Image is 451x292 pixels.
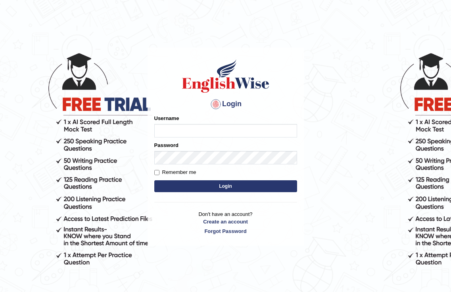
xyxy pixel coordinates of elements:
[154,115,179,122] label: Username
[154,227,297,235] a: Forgot Password
[154,180,297,192] button: Login
[154,141,178,149] label: Password
[154,210,297,235] p: Don't have an account?
[154,98,297,111] h4: Login
[154,218,297,225] a: Create an account
[180,58,271,94] img: Logo of English Wise sign in for intelligent practice with AI
[154,168,196,176] label: Remember me
[154,170,159,175] input: Remember me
